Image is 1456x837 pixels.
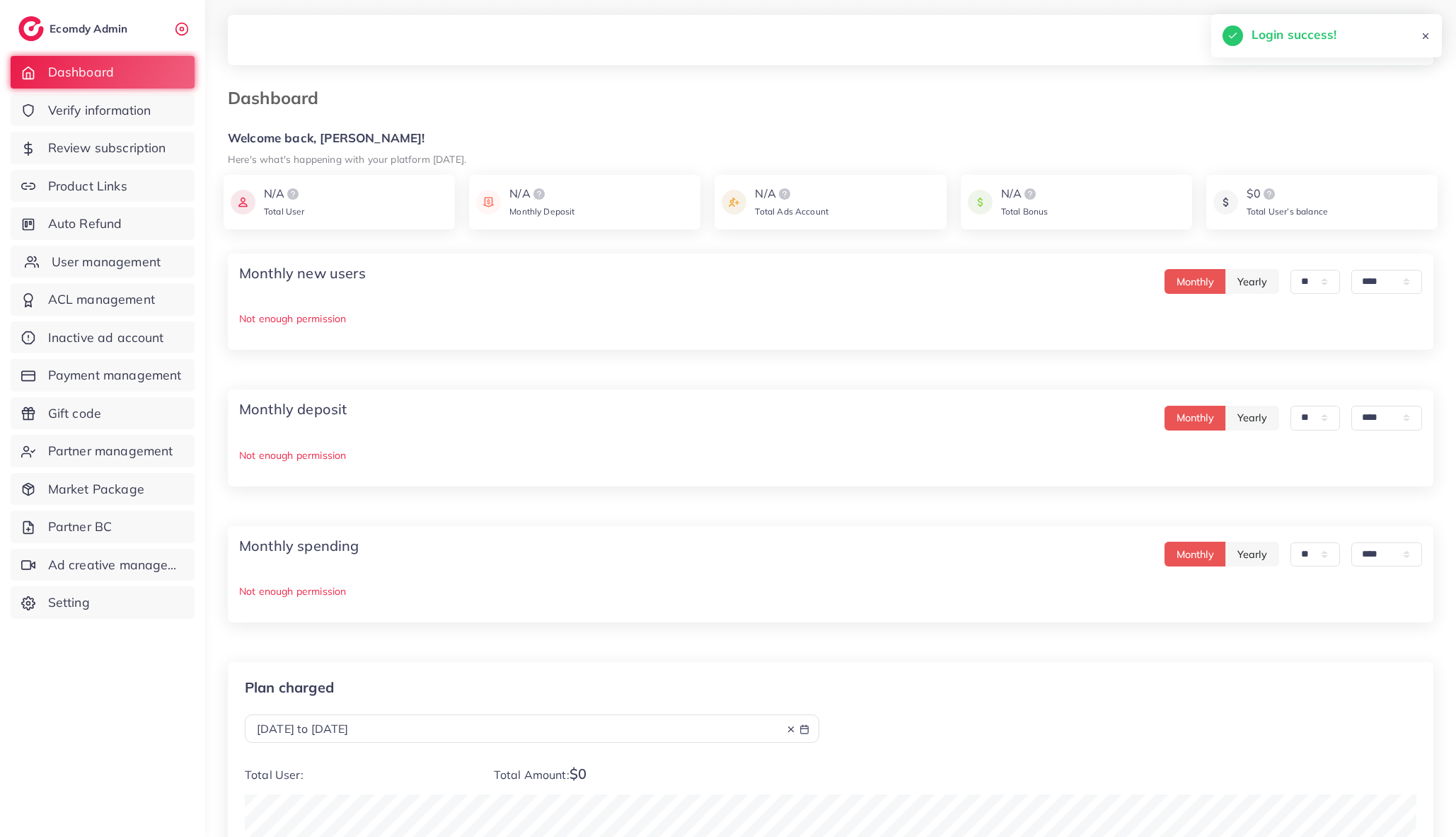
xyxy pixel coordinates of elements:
[494,765,819,783] p: Total Amount:
[1225,406,1279,431] button: Yearly
[1225,542,1279,566] button: Yearly
[18,16,131,41] a: logoEcomdy Admin
[48,366,182,385] span: Payment management
[11,246,195,278] a: User management
[239,447,1422,464] p: Not enough permission
[48,139,166,157] span: Review subscription
[231,186,255,219] img: icon payment
[52,253,161,271] span: User management
[11,170,195,203] a: Product Links
[11,549,195,581] a: Ad creative management
[776,186,793,203] img: logo
[1261,186,1278,203] img: logo
[11,511,195,543] a: Partner BC
[11,435,195,467] a: Partner management
[570,765,587,782] span: $0
[1165,542,1226,566] button: Monthly
[11,359,195,392] a: Payment management
[1225,269,1279,294] button: Yearly
[48,290,155,309] span: ACL management
[228,153,466,165] small: Here's what's happening with your platform [DATE].
[11,283,195,316] a: ACL management
[239,265,366,282] h4: Monthly new users
[11,586,195,619] a: Setting
[239,401,347,418] h4: Monthly deposit
[48,480,144,499] span: Market Package
[264,186,305,203] div: N/A
[1165,406,1226,431] button: Monthly
[245,679,819,696] p: Plan charged
[228,131,1433,146] h5: Welcome back, [PERSON_NAME]!
[48,215,122,233] span: Auto Refund
[531,186,548,203] img: logo
[11,207,195,240] a: Auto Refund
[284,186,301,203] img: logo
[11,94,195,127] a: Verify information
[1001,186,1048,203] div: N/A
[257,722,349,736] span: [DATE] to [DATE]
[48,177,127,195] span: Product Links
[48,404,101,423] span: Gift code
[11,56,195,89] a: Dashboard
[509,186,574,203] div: N/A
[239,537,359,554] h4: Monthly spending
[239,310,1422,327] p: Not enough permission
[48,518,112,536] span: Partner BC
[1001,206,1048,217] span: Total Bonus
[11,321,195,354] a: Inactive ad account
[1252,25,1336,44] h5: Login success!
[1247,206,1328,217] span: Total User’s balance
[755,186,828,203] div: N/A
[50,22,131,35] h2: Ecomdy Admin
[1165,269,1226,294] button: Monthly
[239,583,1422,600] p: Not enough permission
[48,556,184,574] span: Ad creative management
[228,88,330,108] h3: Dashboard
[755,206,828,217] span: Total Ads Account
[722,186,746,219] img: icon payment
[476,186,501,219] img: icon payment
[48,63,114,81] span: Dashboard
[11,397,195,430] a: Gift code
[48,442,173,460] span: Partner management
[48,329,164,347] span: Inactive ad account
[18,16,44,41] img: logo
[509,206,574,217] span: Monthly Deposit
[48,101,151,120] span: Verify information
[1247,186,1328,203] div: $0
[11,132,195,164] a: Review subscription
[1022,186,1039,203] img: logo
[968,186,993,219] img: icon payment
[11,473,195,506] a: Market Package
[1213,186,1238,219] img: icon payment
[48,593,90,612] span: Setting
[245,765,471,783] p: Total User:
[264,206,305,217] span: Total User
